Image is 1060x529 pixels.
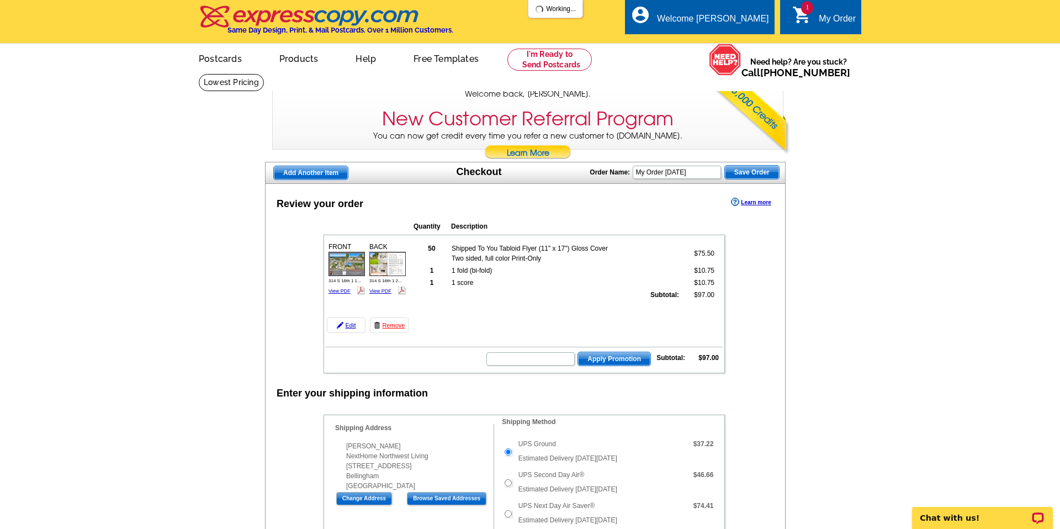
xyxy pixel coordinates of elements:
[518,516,617,524] span: Estimated Delivery [DATE][DATE]
[227,26,453,34] h4: Same Day Design, Print, & Mail Postcards. Over 1 Million Customers.
[741,67,850,78] span: Call
[905,494,1060,529] iframe: LiveChat chat widget
[274,166,348,179] span: Add Another Item
[407,492,486,505] input: Browse Saved Addresses
[518,485,617,493] span: Estimated Delivery [DATE][DATE]
[413,221,449,232] th: Quantity
[368,240,407,297] div: BACK
[430,267,434,274] strong: 1
[369,278,402,283] span: 314 S 16th 1 2...
[741,56,856,78] span: Need help? Are you stuck?
[681,289,715,300] td: $97.00
[693,471,714,479] strong: $46.66
[327,240,367,297] div: FRONT
[336,492,392,505] input: Change Address
[801,1,813,14] span: 1
[370,318,409,333] a: Remove
[709,44,741,76] img: help
[273,130,783,162] p: You can now get credit every time you refer a new customer to [DOMAIN_NAME].
[277,386,428,401] div: Enter your shipping information
[724,165,780,179] button: Save Order
[630,5,650,25] i: account_circle
[199,13,453,34] a: Same Day Design, Print, & Mail Postcards. Over 1 Million Customers.
[681,243,715,264] td: $75.50
[357,286,365,294] img: pdf_logo.png
[335,424,494,432] h4: Shipping Address
[792,5,812,25] i: shopping_cart
[760,67,850,78] a: [PHONE_NUMBER]
[518,454,617,462] span: Estimated Delivery [DATE][DATE]
[369,288,391,294] a: View PDF
[451,265,611,276] td: 1 fold (bi-fold)
[273,166,348,180] a: Add Another Item
[650,291,679,299] strong: Subtotal:
[451,221,653,232] th: Description
[337,322,343,329] img: pencil-icon.gif
[451,243,611,264] td: Shipped To You Tabloid Flyer (11" x 17") Gloss Cover Two sided, full color Print-Only
[465,88,591,100] span: Welcome back, [PERSON_NAME].
[501,417,556,427] legend: Shipping Method
[792,12,856,26] a: 1 shopping_cart My Order
[338,45,394,71] a: Help
[335,441,494,491] div: [PERSON_NAME] NextHome Northwest Living [STREET_ADDRESS] Bellingham [GEOGRAPHIC_DATA]
[681,265,715,276] td: $10.75
[328,278,361,283] span: 314 S 16th 1 1...
[518,439,556,449] label: UPS Ground
[518,501,595,511] label: UPS Next Day Air Saver®
[327,318,365,333] a: Edit
[430,279,434,287] strong: 1
[693,502,714,510] strong: $74.41
[457,166,502,178] h1: Checkout
[693,440,714,448] strong: $37.22
[484,145,571,162] a: Learn More
[374,322,380,329] img: trashcan-icon.gif
[518,470,585,480] label: UPS Second Day Air®
[535,5,544,14] img: loading...
[396,45,496,71] a: Free Templates
[277,197,363,211] div: Review your order
[731,198,771,207] a: Learn more
[819,14,856,29] div: My Order
[657,14,768,29] div: Welcome [PERSON_NAME]
[328,288,351,294] a: View PDF
[451,277,611,288] td: 1 score
[397,286,406,294] img: pdf_logo.png
[577,352,651,366] button: Apply Promotion
[656,354,685,362] strong: Subtotal:
[725,166,779,179] span: Save Order
[262,45,336,71] a: Products
[590,168,630,176] strong: Order Name:
[698,354,719,362] strong: $97.00
[428,245,435,252] strong: 50
[328,252,365,276] img: small-thumb.jpg
[681,277,715,288] td: $10.75
[181,45,259,71] a: Postcards
[382,108,674,130] h3: New Customer Referral Program
[369,252,406,276] img: small-thumb.jpg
